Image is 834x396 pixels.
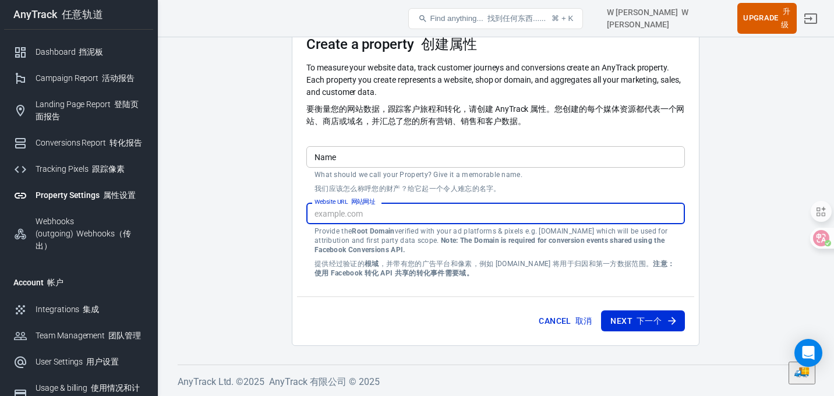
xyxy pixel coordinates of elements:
[306,104,684,126] font: 要衡量您的网站数据，跟踪客户旅程和转化，请创建 AnyTrack 属性。您创建的每个媒体资源都代表一个网站、商店或域名，并汇总了您的所有营销、销售和客户数据。
[534,310,596,332] button: Cancel 取消
[36,163,144,175] div: Tracking Pixels
[269,376,380,387] font: AnyTrack 有限公司 © 2025
[306,62,685,132] p: To measure your website data, track customer journeys and conversions create an AnyTrack property...
[4,91,153,130] a: Landing Page Report 登陆页面报告
[4,349,153,375] a: User Settings 用户设置
[601,310,685,332] button: Next 下一个
[351,199,376,206] font: 网站网址
[352,227,394,235] strong: Root Domain
[4,268,153,296] li: Account
[4,208,153,259] a: Webhooks (outgoing) Webhooks（传出）
[314,260,674,277] strong: 注意：使用 Facebook 转化 API 共享的转化事件需要域。
[794,339,822,367] div: Open Intercom Messenger
[314,197,375,206] label: Website URL
[103,190,136,200] font: 属性设置
[4,130,153,156] a: Conversions Report 转化报告
[4,296,153,323] a: Integrations 集成
[314,170,677,198] p: What should we call your Property? Give it a memorable name.
[102,73,135,83] font: 活动报告
[552,14,573,23] div: ⌘ + K
[47,278,63,287] font: 帐户
[306,146,685,168] input: Your Website Name
[4,323,153,349] a: Team Management 团队管理
[36,229,131,250] font: Webhooks（传出）
[4,182,153,208] a: Property Settings 属性设置
[314,260,674,277] font: 提供经过验证的 ，并带有您的广告平台和像素，例如 [DOMAIN_NAME] 将用于归因和第一方数据范围。
[487,14,546,23] font: 找到任何东西......
[36,98,144,123] div: Landing Page Report
[36,215,144,252] div: Webhooks (outgoing)
[36,100,139,121] font: 登陆页面报告
[4,39,153,65] a: Dashboard 挡泥板
[79,47,103,56] font: 挡泥板
[36,356,144,368] div: User Settings
[314,227,677,282] p: Provide the verified with your ad platforms & pixels e.g. [DOMAIN_NAME] which will be used for at...
[178,374,814,389] h6: AnyTrack Ltd. © 2025
[4,65,153,91] a: Campaign Report 活动报告
[36,72,144,84] div: Campaign Report
[430,13,546,24] span: Find anything...
[36,189,144,201] div: Property Settings
[421,36,477,52] font: 创建属性
[86,357,119,366] font: 用户设置
[108,331,141,340] font: 团队管理
[83,305,99,314] font: 集成
[575,316,592,326] font: 取消
[36,303,144,316] div: Integrations
[4,9,153,20] div: AnyTrack
[62,8,104,20] font: 任意轨道
[408,8,583,29] button: Find anything... 找到任何东西......⌘ + K
[36,137,144,149] div: Conversions Report
[109,138,142,147] font: 转化报告
[4,156,153,182] a: Tracking Pixels 跟踪像素
[781,7,791,29] font: 升级
[92,164,125,174] font: 跟踪像素
[314,236,665,254] strong: Note: The Domain is required for conversion events shared using the Facebook Conversions API.
[637,316,662,326] font: 下一个
[36,330,144,342] div: Team Management
[607,8,688,29] font: W [PERSON_NAME]
[36,46,144,58] div: Dashboard
[306,203,685,224] input: example.com
[793,363,811,381] img: icon
[314,185,501,193] font: 我们应该怎么称呼您的财产？给它起一个令人难忘的名字。
[306,36,685,52] h3: Create a property
[797,5,825,33] a: Sign out
[365,260,379,268] strong: 根域
[737,3,797,34] button: Upgrade 升级
[607,6,733,31] div: Account id: jQ0ai86R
